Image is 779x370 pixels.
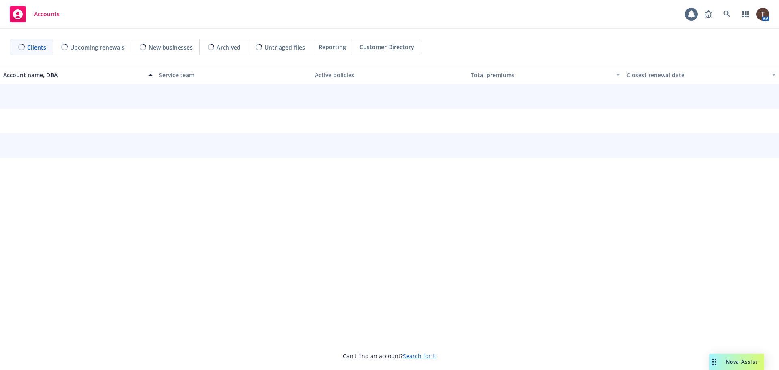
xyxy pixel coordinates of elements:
[70,43,125,52] span: Upcoming renewals
[471,71,611,79] div: Total premiums
[217,43,241,52] span: Archived
[315,71,464,79] div: Active policies
[700,6,717,22] a: Report a Bug
[623,65,779,84] button: Closest renewal date
[719,6,735,22] a: Search
[403,352,436,360] a: Search for it
[738,6,754,22] a: Switch app
[3,71,144,79] div: Account name, DBA
[318,43,346,51] span: Reporting
[148,43,193,52] span: New businesses
[312,65,467,84] button: Active policies
[709,354,764,370] button: Nova Assist
[27,43,46,52] span: Clients
[756,8,769,21] img: photo
[159,71,308,79] div: Service team
[156,65,312,84] button: Service team
[359,43,414,51] span: Customer Directory
[726,358,758,365] span: Nova Assist
[709,354,719,370] div: Drag to move
[626,71,767,79] div: Closest renewal date
[467,65,623,84] button: Total premiums
[343,352,436,360] span: Can't find an account?
[6,3,63,26] a: Accounts
[265,43,305,52] span: Untriaged files
[34,11,60,17] span: Accounts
